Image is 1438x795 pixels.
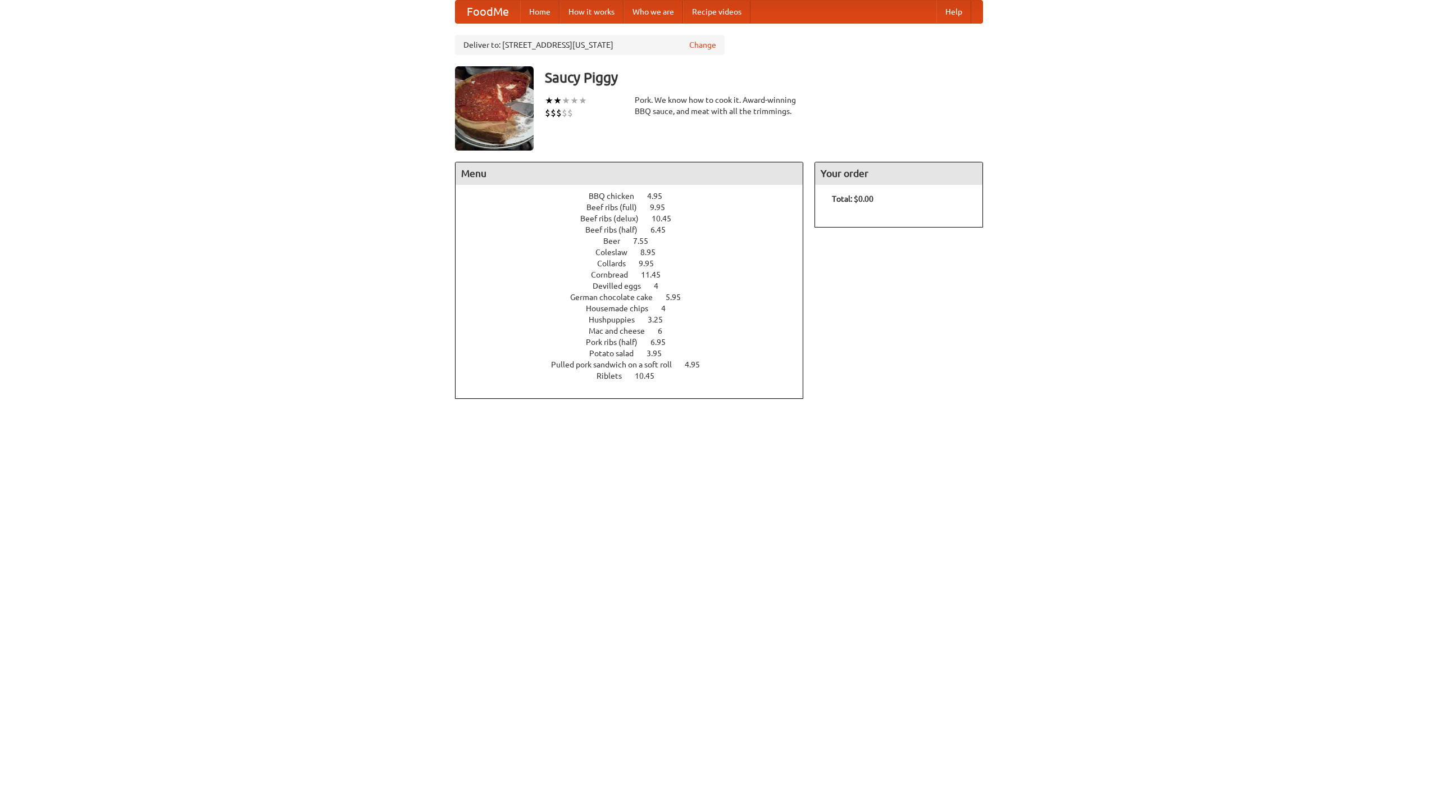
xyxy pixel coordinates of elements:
a: Help [936,1,971,23]
a: Recipe videos [683,1,750,23]
span: 10.45 [652,214,682,223]
a: Mac and cheese 6 [589,326,683,335]
span: 4.95 [685,360,711,369]
li: ★ [553,94,562,107]
span: Riblets [597,371,633,380]
a: Change [689,39,716,51]
a: Beef ribs (half) 6.45 [585,225,686,234]
a: Beef ribs (full) 9.95 [586,203,686,212]
span: Cornbread [591,270,639,279]
a: Potato salad 3.95 [589,349,682,358]
a: Hushpuppies 3.25 [589,315,684,324]
a: Pork ribs (half) 6.95 [586,338,686,347]
span: Mac and cheese [589,326,656,335]
h4: Your order [815,162,982,185]
span: Housemade chips [586,304,659,313]
span: 10.45 [635,371,666,380]
span: Coleslaw [595,248,639,257]
li: ★ [579,94,587,107]
li: ★ [562,94,570,107]
span: Beef ribs (half) [585,225,649,234]
div: Deliver to: [STREET_ADDRESS][US_STATE] [455,35,725,55]
li: $ [550,107,556,119]
a: Riblets 10.45 [597,371,675,380]
span: 8.95 [640,248,667,257]
span: BBQ chicken [589,192,645,201]
span: 9.95 [639,259,665,268]
li: $ [562,107,567,119]
li: $ [567,107,573,119]
li: $ [556,107,562,119]
li: ★ [545,94,553,107]
span: Beef ribs (delux) [580,214,650,223]
h4: Menu [456,162,803,185]
a: How it works [559,1,624,23]
a: Collards 9.95 [597,259,675,268]
div: Pork. We know how to cook it. Award-winning BBQ sauce, and meat with all the trimmings. [635,94,803,117]
a: Housemade chips 4 [586,304,686,313]
a: Devilled eggs 4 [593,281,679,290]
li: ★ [570,94,579,107]
span: Devilled eggs [593,281,652,290]
span: 3.25 [648,315,674,324]
span: 5.95 [666,293,692,302]
a: Home [520,1,559,23]
a: Beef ribs (delux) 10.45 [580,214,692,223]
span: Potato salad [589,349,645,358]
h3: Saucy Piggy [545,66,983,89]
img: angular.jpg [455,66,534,151]
a: Who we are [624,1,683,23]
a: Pulled pork sandwich on a soft roll 4.95 [551,360,721,369]
span: 6.45 [650,225,677,234]
a: Coleslaw 8.95 [595,248,676,257]
a: Cornbread 11.45 [591,270,681,279]
span: 9.95 [650,203,676,212]
b: Total: $0.00 [832,194,873,203]
span: Hushpuppies [589,315,646,324]
a: German chocolate cake 5.95 [570,293,702,302]
span: 3.95 [647,349,673,358]
span: 7.55 [633,237,659,246]
span: Pulled pork sandwich on a soft roll [551,360,683,369]
li: $ [545,107,550,119]
span: Beef ribs (full) [586,203,648,212]
span: 6 [658,326,674,335]
a: Beer 7.55 [603,237,669,246]
span: 4 [654,281,670,290]
span: Pork ribs (half) [586,338,649,347]
span: Beer [603,237,631,246]
span: Collards [597,259,637,268]
span: 4.95 [647,192,674,201]
a: BBQ chicken 4.95 [589,192,683,201]
a: FoodMe [456,1,520,23]
span: German chocolate cake [570,293,664,302]
span: 6.95 [650,338,677,347]
span: 11.45 [641,270,672,279]
span: 4 [661,304,677,313]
